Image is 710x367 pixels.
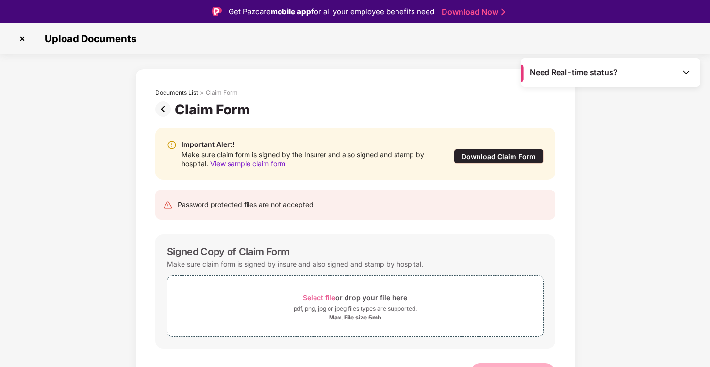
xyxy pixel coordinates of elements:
div: Claim Form [206,89,238,96]
span: Select fileor drop your file herepdf, png, jpg or jpeg files types are supported.Max. File size 5mb [167,283,543,329]
div: pdf, png, jpg or jpeg files types are supported. [294,304,417,314]
div: Download Claim Form [454,149,544,164]
img: svg+xml;base64,PHN2ZyBpZD0iQ3Jvc3MtMzJ4MzIiIHhtbG5zPSJodHRwOi8vd3d3LnczLm9yZy8yMDAwL3N2ZyIgd2lkdG... [15,31,30,47]
img: svg+xml;base64,PHN2ZyB4bWxucz0iaHR0cDovL3d3dy53My5vcmcvMjAwMC9zdmciIHdpZHRoPSIyNCIgaGVpZ2h0PSIyNC... [163,200,173,210]
div: Signed Copy of Claim Form [167,246,290,257]
div: > [200,89,204,96]
img: svg+xml;base64,PHN2ZyBpZD0iUHJldi0zMngzMiIgeG1sbnM9Imh0dHA6Ly93d3cudzMub3JnLzIwMDAvc3ZnIiB3aWR0aD... [155,101,175,117]
span: Select file [303,293,335,302]
div: Important Alert! [182,139,434,150]
span: Need Real-time status? [530,67,618,78]
div: Get Pazcare for all your employee benefits need [229,6,434,17]
img: Toggle Icon [681,67,691,77]
div: Make sure claim form is signed by insure and also signed and stamp by hospital. [167,257,423,271]
div: Max. File size 5mb [329,314,381,321]
div: Claim Form [175,101,254,118]
strong: mobile app [271,7,311,16]
img: svg+xml;base64,PHN2ZyBpZD0iV2FybmluZ18tXzIweDIwIiBkYXRhLW5hbWU9Ildhcm5pbmcgLSAyMHgyMCIgeG1sbnM9Im... [167,140,177,150]
img: Logo [212,7,222,16]
div: or drop your file here [303,291,407,304]
a: Download Now [442,7,502,17]
span: Upload Documents [35,33,141,45]
span: View sample claim form [210,160,285,168]
div: Documents List [155,89,198,96]
div: Make sure claim form is signed by the Insurer and also signed and stamp by hospital. [182,150,434,168]
img: Stroke [501,7,505,17]
div: Password protected files are not accepted [178,199,314,210]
